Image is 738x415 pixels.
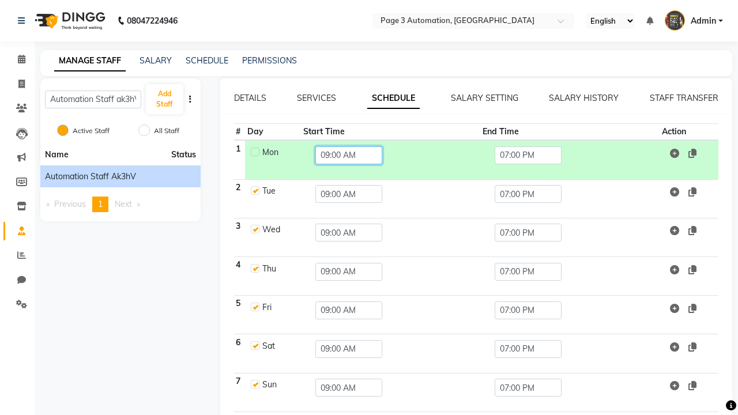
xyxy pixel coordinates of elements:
th: Day [245,124,301,141]
a: SERVICES [297,93,336,103]
th: 6 [234,334,246,373]
th: Action [660,124,718,141]
th: # [234,124,246,141]
a: SALARY HISTORY [549,93,619,103]
span: Next [115,199,132,209]
img: Admin [665,10,685,31]
span: Previous [54,199,86,209]
a: SALARY SETTING [451,93,518,103]
a: STAFF TRANSFER [650,93,718,103]
a: DETAILS [234,93,266,103]
nav: Pagination [40,197,201,212]
a: MANAGE STAFF [54,51,126,71]
div: Fri [262,301,296,314]
a: SALARY [140,55,172,66]
label: Active Staff [73,126,110,136]
span: Name [45,149,69,160]
th: End Time [481,124,660,141]
div: Tue [262,185,296,197]
span: Automation Staff ak3hV [45,171,136,183]
div: Thu [262,263,296,275]
a: PERMISSIONS [242,55,297,66]
div: Mon [262,146,296,159]
div: Sat [262,340,296,352]
span: Status [171,149,196,161]
th: 5 [234,296,246,334]
th: 2 [234,179,246,218]
input: Search Staff [45,90,141,108]
span: 1 [98,199,103,209]
button: Add Staff [146,84,183,114]
img: logo [29,5,108,37]
th: Start Time [302,124,481,141]
a: SCHEDULE [186,55,228,66]
th: 7 [234,373,246,412]
th: 3 [234,218,246,256]
th: 1 [234,140,246,179]
th: 4 [234,256,246,295]
div: Wed [262,224,296,236]
b: 08047224946 [127,5,178,37]
a: SCHEDULE [367,88,420,109]
label: All Staff [154,126,179,136]
span: Admin [691,15,716,27]
div: Sun [262,379,296,391]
